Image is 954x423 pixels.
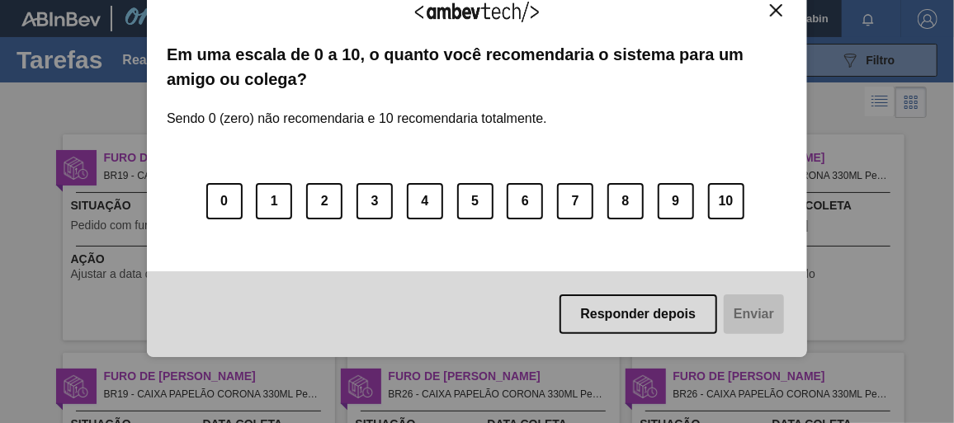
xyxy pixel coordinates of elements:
button: 5 [457,183,494,219]
button: 8 [607,183,644,219]
button: 4 [407,183,443,219]
button: 0 [206,183,243,219]
img: Logo Ambevtech [415,2,539,22]
button: 3 [357,183,393,219]
button: 1 [256,183,292,219]
label: Sendo 0 (zero) não recomendaria e 10 recomendaria totalmente. [167,92,547,126]
button: 10 [708,183,744,219]
button: 7 [557,183,593,219]
button: Responder depois [560,294,718,334]
img: Close [770,4,782,16]
label: Em uma escala de 0 a 10, o quanto você recomendaria o sistema para um amigo ou colega? [167,42,787,92]
button: 9 [658,183,694,219]
button: Close [765,3,787,17]
button: 6 [507,183,543,219]
button: 2 [306,183,342,219]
